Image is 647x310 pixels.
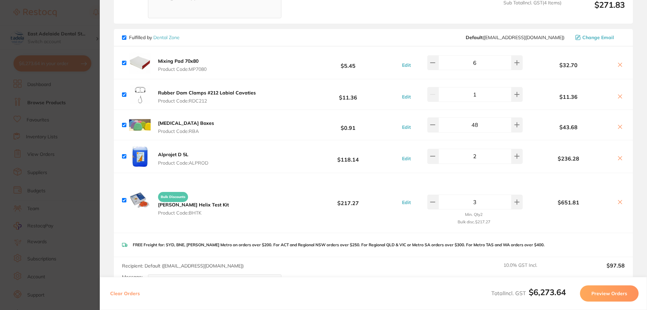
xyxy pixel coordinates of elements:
b: $32.70 [524,62,613,68]
p: Fulfilled by [129,35,180,40]
b: $236.28 [524,156,613,162]
b: Alprojet D 5L [158,151,188,158]
button: Mixing Pad 70x80 Product Code:MP7080 [156,58,209,72]
span: Product Code: BHTK [158,210,229,216]
button: [MEDICAL_DATA] Boxes Product Code:RBA [156,120,216,134]
span: Product Code: RBA [158,129,214,134]
span: hello@dentalzone.com.au [466,35,564,40]
img: a3pmNndxNg [129,146,151,167]
span: Bulk Discounts [158,192,188,202]
button: Clear Orders [108,285,142,302]
b: $5.45 [298,57,398,69]
button: Alprojet D 5L Product Code:ALPROD [156,151,210,166]
button: Edit [400,156,413,162]
button: Edit [400,62,413,68]
button: Rubber Dam Clamps #212 Labial Cavaties Product Code:RDC212 [156,90,258,104]
span: Change Email [582,35,614,40]
img: b2h4eXI4cA [129,119,151,131]
b: [PERSON_NAME] Helix Test Kit [158,202,229,208]
output: $97.58 [567,262,625,277]
b: [MEDICAL_DATA] Boxes [158,120,214,126]
img: cW5waHUxNQ [129,52,151,74]
span: Total Incl. GST [491,290,566,297]
span: Product Code: MP7080 [158,66,207,72]
b: Default [466,34,483,40]
span: Recipient: Default ( [EMAIL_ADDRESS][DOMAIN_NAME] ) [122,263,244,269]
label: Message: [122,274,143,280]
b: $11.36 [524,94,613,100]
b: $217.27 [298,194,398,206]
button: Edit [400,199,413,205]
b: $651.81 [524,199,613,205]
span: 10.0 % GST Incl. [503,262,561,277]
a: Dental Zone [153,34,180,40]
small: Min. Qty 2 [465,212,483,217]
button: Preview Orders [580,285,639,302]
b: Rubber Dam Clamps #212 Labial Cavaties [158,90,256,96]
b: $11.36 [298,88,398,101]
span: Product Code: RDC212 [158,98,256,104]
button: Edit [400,94,413,100]
button: Bulk Discounts [PERSON_NAME] Helix Test Kit Product Code:BHTK [156,189,231,216]
b: $0.91 [298,119,398,131]
img: eXFtNXJzcg [129,85,151,104]
b: $118.14 [298,150,398,163]
p: FREE Freight for: SYD, BNE, [PERSON_NAME] Metro on orders over $200. For ACT and Regional NSW ord... [133,243,545,247]
button: Edit [400,124,413,130]
button: Change Email [573,34,625,40]
img: dWcyb2kwMw [129,189,151,211]
b: $43.68 [524,124,613,130]
b: Mixing Pad 70x80 [158,58,198,64]
small: Bulk disc. $217.27 [458,220,490,224]
span: Product Code: ALPROD [158,160,208,166]
b: $6,273.64 [529,287,566,297]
